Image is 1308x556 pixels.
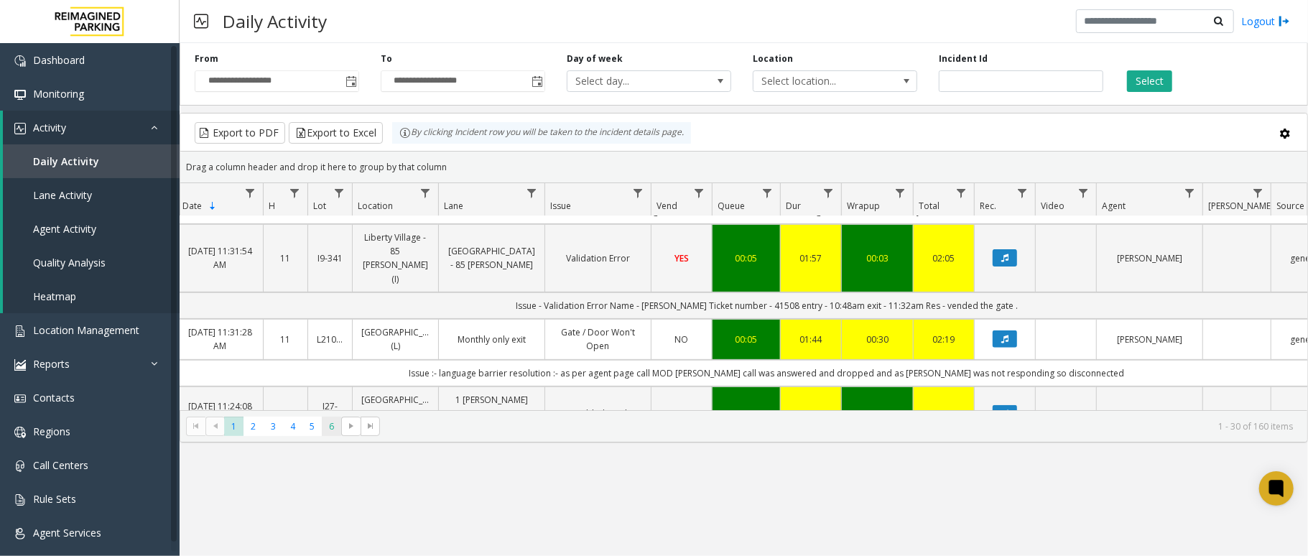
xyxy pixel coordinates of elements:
a: Date Filter Menu [241,183,260,203]
span: Source [1276,200,1304,212]
a: Lot Filter Menu [330,183,349,203]
span: Location Management [33,323,139,337]
span: YES [674,407,689,420]
a: [DATE] 11:31:28 AM [186,325,254,353]
span: Sortable [207,200,218,212]
a: [GEOGRAPHIC_DATA] - 85 [PERSON_NAME] [447,244,536,272]
span: Activity [33,121,66,134]
a: Liberty Village - 85 [PERSON_NAME] (I) [361,231,430,286]
a: Gate / Door Won't Open [554,325,642,353]
span: Go to the last page [365,420,376,432]
label: To [381,52,392,65]
a: NO [660,333,703,346]
span: Call Centers [33,458,88,472]
label: Day of week [567,52,623,65]
button: Export to PDF [195,122,285,144]
button: Export to Excel [289,122,383,144]
a: 00:05 [721,251,771,265]
img: infoIcon.svg [399,127,411,139]
span: Agent Services [33,526,101,539]
a: 00:07 [850,407,904,420]
img: 'icon' [14,460,26,472]
a: 01:44 [789,333,832,346]
a: Issue Filter Menu [629,183,648,203]
span: Regions [33,425,70,438]
div: By clicking Incident row you will be taken to the incident details page. [392,122,691,144]
span: Video [1041,200,1065,212]
a: Disabled Card [554,407,642,420]
label: Incident Id [939,52,988,65]
span: Toggle popup [529,71,544,91]
a: [PERSON_NAME] [1105,251,1194,265]
span: Reports [33,357,70,371]
a: Activity [3,111,180,144]
a: 02:19 [922,333,965,346]
img: 'icon' [14,123,26,134]
span: Select location... [753,71,884,91]
a: Lane Filter Menu [522,183,542,203]
span: NO [675,333,689,346]
span: Total [919,200,940,212]
a: 00:03 [850,251,904,265]
a: Parker Filter Menu [1248,183,1268,203]
img: 'icon' [14,55,26,67]
span: Page 5 [302,417,322,436]
a: 11 [272,251,299,265]
a: [PERSON_NAME] [1212,407,1262,420]
span: Monitoring [33,87,84,101]
a: YES [660,407,703,420]
a: Heatmap [3,279,180,313]
label: From [195,52,218,65]
a: Daily Activity [3,144,180,178]
a: Dur Filter Menu [819,183,838,203]
span: H [269,200,275,212]
span: Page 3 [264,417,283,436]
h3: Daily Activity [215,4,334,39]
a: [GEOGRAPHIC_DATA] (L) [361,325,430,353]
a: 02:05 [922,251,965,265]
a: [DATE] 11:24:08 AM [186,399,254,427]
span: Page 6 [322,417,341,436]
img: 'icon' [14,89,26,101]
img: 'icon' [14,494,26,506]
span: Dur [786,200,801,212]
img: 'icon' [14,325,26,337]
div: Data table [180,183,1307,410]
a: Quality Analysis [3,246,180,279]
span: Agent [1102,200,1126,212]
a: Wrapup Filter Menu [891,183,910,203]
a: Total Filter Menu [952,183,971,203]
span: Quality Analysis [33,256,106,269]
span: Agent Activity [33,222,96,236]
img: logout [1279,14,1290,29]
a: Agent Filter Menu [1180,183,1200,203]
a: H Filter Menu [285,183,305,203]
a: 00:05 [721,333,771,346]
span: Dashboard [33,53,85,67]
a: Rec. Filter Menu [1013,183,1032,203]
a: 01:57 [789,251,832,265]
div: 01:56 [789,407,832,420]
span: Lot [313,200,326,212]
span: Location [358,200,393,212]
span: Go to the next page [341,417,361,437]
a: Location Filter Menu [416,183,435,203]
kendo-pager-info: 1 - 30 of 160 items [389,420,1293,432]
button: Select [1127,70,1172,92]
div: Drag a column header and drop it here to group by that column [180,154,1307,180]
span: [PERSON_NAME] [1208,200,1274,212]
span: Queue [718,200,745,212]
a: 00:30 [850,333,904,346]
a: [PERSON_NAME] [1105,333,1194,346]
span: Contacts [33,391,75,404]
span: Lane Activity [33,188,92,202]
a: Vend Filter Menu [690,183,709,203]
a: 02:10 [922,407,965,420]
span: Wrapup [847,200,880,212]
